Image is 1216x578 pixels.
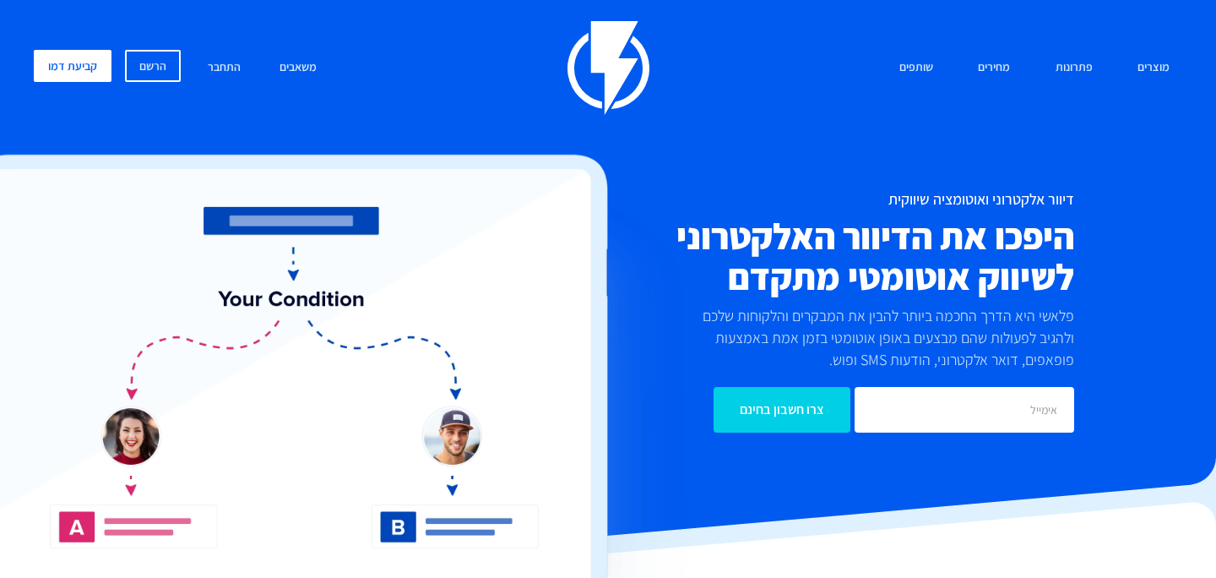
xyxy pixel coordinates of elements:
input: צרו חשבון בחינם [714,387,850,433]
a: משאבים [267,50,329,86]
a: מחירים [965,50,1023,86]
a: התחבר [195,50,253,86]
h1: דיוור אלקטרוני ואוטומציה שיווקית [525,191,1074,208]
a: פתרונות [1043,50,1105,86]
input: אימייל [855,387,1074,433]
a: מוצרים [1125,50,1182,86]
p: פלאשי היא הדרך החכמה ביותר להבין את המבקרים והלקוחות שלכם ולהגיב לפעולות שהם מבצעים באופן אוטומטי... [669,305,1074,370]
a: הרשם [125,50,181,82]
a: קביעת דמו [34,50,111,82]
h2: היפכו את הדיוור האלקטרוני לשיווק אוטומטי מתקדם [525,216,1074,297]
a: שותפים [887,50,946,86]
